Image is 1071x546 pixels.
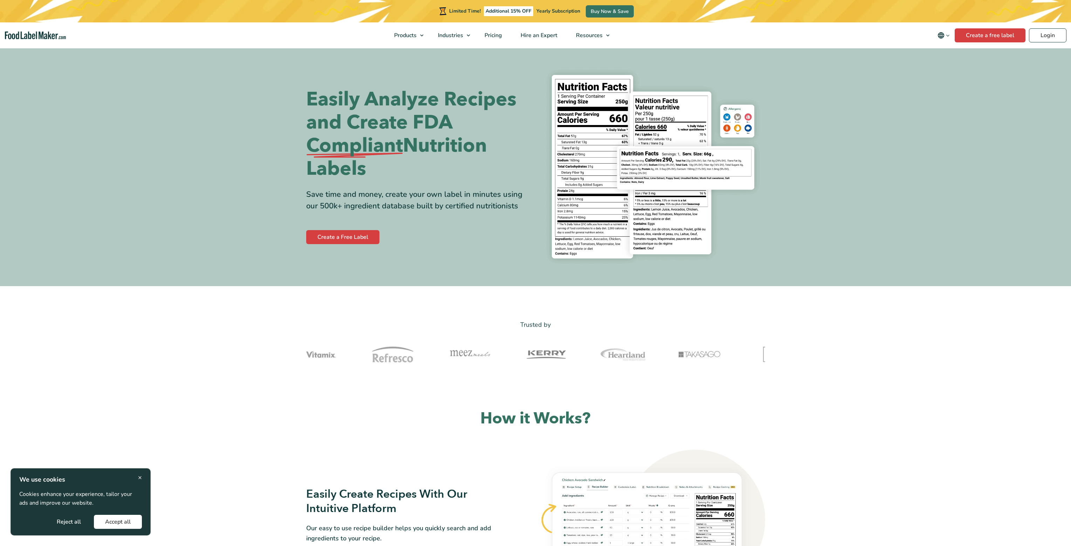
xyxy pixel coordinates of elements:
[306,189,530,212] div: Save time and money, create your own label in minutes using our 500k+ ingredient database built b...
[19,490,142,508] p: Cookies enhance your experience, tailor your ads and improve our website.
[385,22,427,48] a: Products
[306,88,530,180] h1: Easily Analyze Recipes and Create FDA Nutrition Labels
[306,320,765,330] p: Trusted by
[429,22,474,48] a: Industries
[306,487,509,516] h3: Easily Create Recipes With Our Intuitive Platform
[306,523,509,544] p: Our easy to use recipe builder helps you quickly search and add ingredients to your recipe.
[46,515,92,529] button: Reject all
[94,515,142,529] button: Accept all
[933,28,955,42] button: Change language
[567,22,613,48] a: Resources
[449,8,481,14] span: Limited Time!
[475,22,510,48] a: Pricing
[306,230,379,244] a: Create a Free Label
[19,475,65,484] strong: We use cookies
[5,32,66,40] a: Food Label Maker homepage
[574,32,603,39] span: Resources
[484,6,533,16] span: Additional 15% OFF
[955,28,1025,42] a: Create a free label
[306,408,765,429] h2: How it Works?
[519,32,558,39] span: Hire an Expert
[586,5,634,18] a: Buy Now & Save
[306,134,403,157] span: Compliant
[536,8,580,14] span: Yearly Subscription
[482,32,503,39] span: Pricing
[512,22,565,48] a: Hire an Expert
[436,32,464,39] span: Industries
[138,473,142,482] span: ×
[1029,28,1066,42] a: Login
[392,32,417,39] span: Products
